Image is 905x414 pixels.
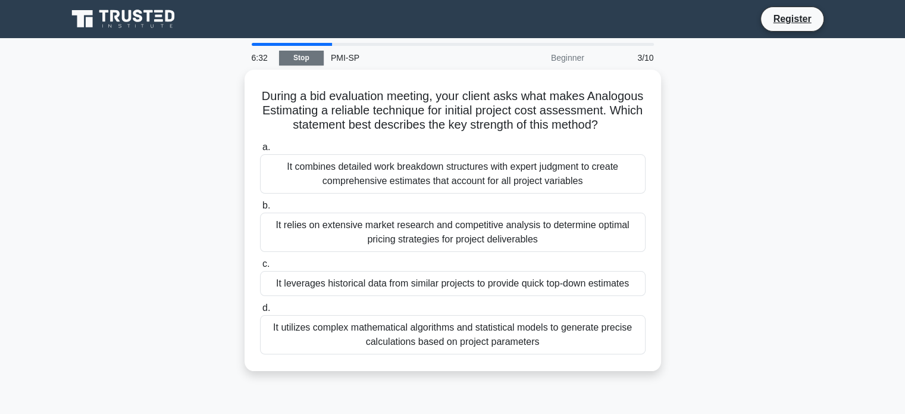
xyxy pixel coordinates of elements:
[262,303,270,313] span: d.
[260,315,646,354] div: It utilizes complex mathematical algorithms and statistical models to generate precise calculatio...
[259,89,647,133] h5: During a bid evaluation meeting, your client asks what makes Analogous Estimating a reliable tech...
[591,46,661,70] div: 3/10
[262,259,270,269] span: c.
[245,46,279,70] div: 6:32
[324,46,487,70] div: PMI-SP
[260,154,646,194] div: It combines detailed work breakdown structures with expert judgment to create comprehensive estim...
[260,271,646,296] div: It leverages historical data from similar projects to provide quick top-down estimates
[262,200,270,210] span: b.
[262,142,270,152] span: a.
[487,46,591,70] div: Beginner
[279,51,324,66] a: Stop
[766,11,818,26] a: Register
[260,213,646,252] div: It relies on extensive market research and competitive analysis to determine optimal pricing stra...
